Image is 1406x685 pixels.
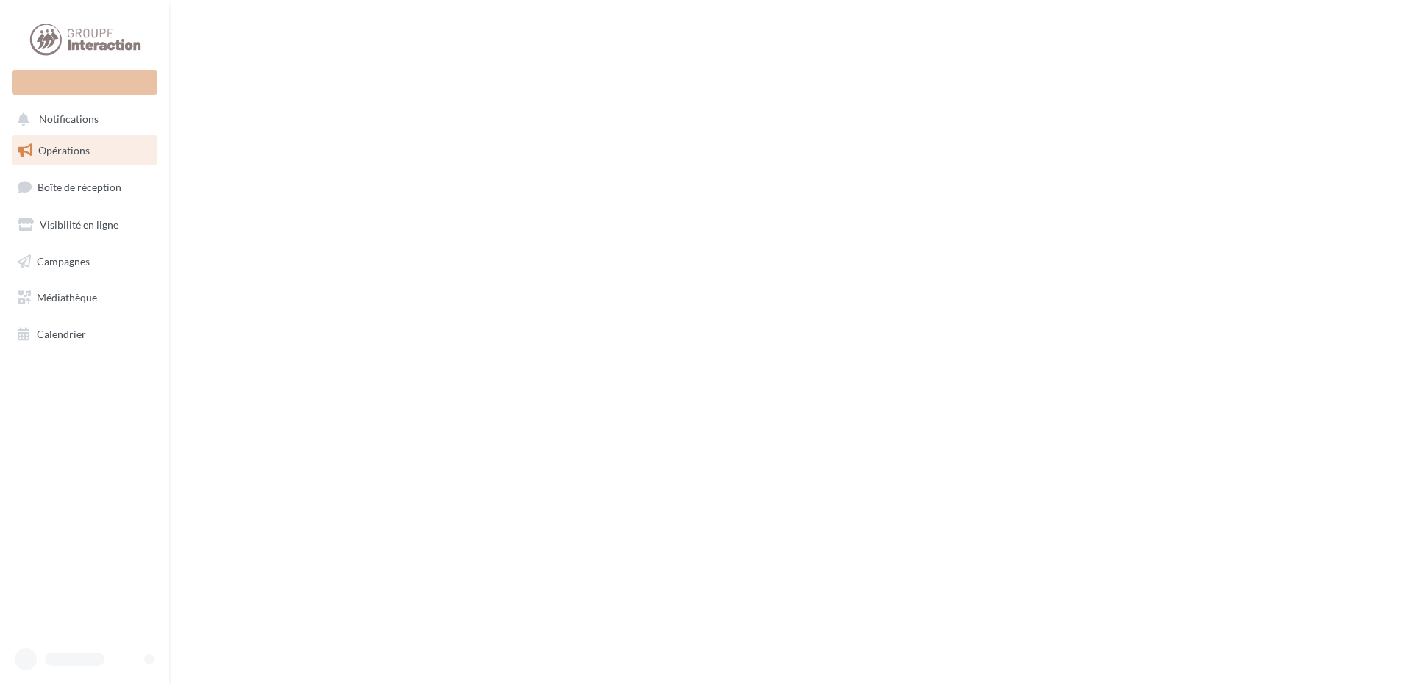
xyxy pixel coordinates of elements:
[37,328,86,340] span: Calendrier
[37,291,97,304] span: Médiathèque
[37,254,90,267] span: Campagnes
[9,282,160,313] a: Médiathèque
[9,135,160,166] a: Opérations
[39,113,99,126] span: Notifications
[38,144,90,157] span: Opérations
[40,218,118,231] span: Visibilité en ligne
[9,319,160,350] a: Calendrier
[9,171,160,203] a: Boîte de réception
[12,70,157,95] div: Nouvelle campagne
[9,246,160,277] a: Campagnes
[9,209,160,240] a: Visibilité en ligne
[38,181,121,193] span: Boîte de réception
